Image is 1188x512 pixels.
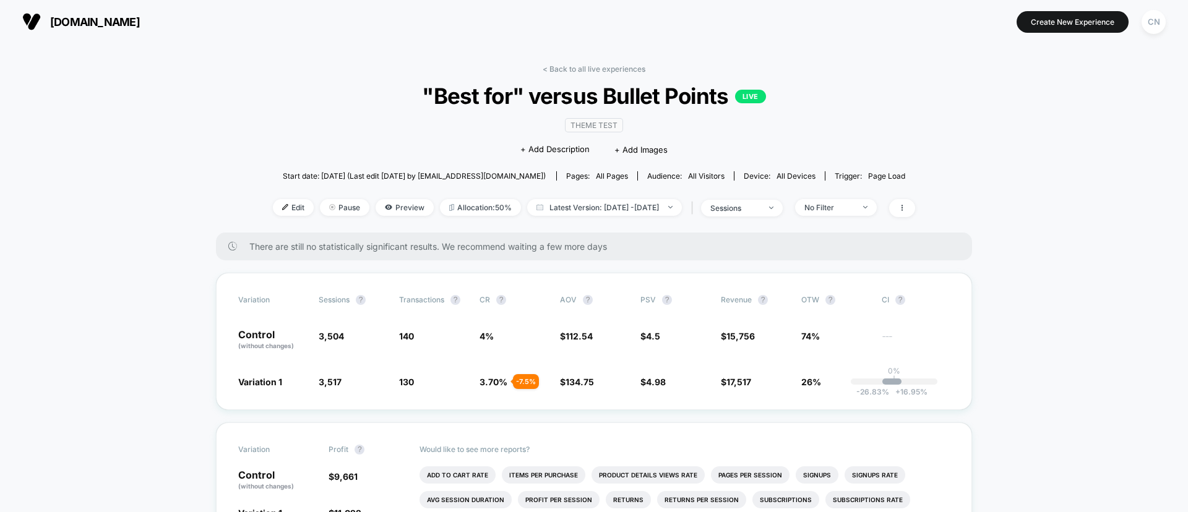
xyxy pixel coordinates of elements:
span: Device: [734,171,825,181]
a: < Back to all live experiences [543,64,645,74]
li: Subscriptions [752,491,819,508]
span: $ [721,331,755,341]
li: Items Per Purchase [502,466,585,484]
button: ? [895,295,905,305]
span: 130 [399,377,414,387]
li: Avg Session Duration [420,491,512,508]
span: 140 [399,331,414,341]
p: 0% [888,366,900,375]
p: Control [238,470,316,491]
span: There are still no statistically significant results. We recommend waiting a few more days [249,241,947,252]
span: $ [560,331,593,341]
span: 4 % [480,331,494,341]
span: Profit [329,445,348,454]
button: ? [496,295,506,305]
span: Transactions [399,295,444,304]
span: Theme Test [565,118,623,132]
img: end [329,204,335,210]
span: | [688,199,701,217]
div: No Filter [804,203,854,212]
li: Signups [796,466,838,484]
span: $ [560,377,594,387]
span: 15,756 [726,331,755,341]
li: Returns [606,491,651,508]
span: "Best for" versus Bullet Points [305,83,883,109]
li: Subscriptions Rate [825,491,910,508]
button: Create New Experience [1017,11,1129,33]
span: $ [640,331,660,341]
p: Would like to see more reports? [420,445,950,454]
span: Start date: [DATE] (Last edit [DATE] by [EMAIL_ADDRESS][DOMAIN_NAME]) [283,171,546,181]
p: | [893,375,895,385]
li: Signups Rate [845,466,905,484]
p: Control [238,330,306,351]
img: Visually logo [22,12,41,31]
div: sessions [710,203,760,213]
span: --- [882,333,950,351]
img: edit [282,204,288,210]
span: 17,517 [726,377,751,387]
span: 4.5 [646,331,660,341]
span: + Add Description [520,143,590,156]
button: ? [825,295,835,305]
span: all pages [596,171,628,181]
span: 3,517 [319,377,342,387]
span: 26% [801,377,821,387]
img: end [769,207,773,209]
span: + [895,387,900,396]
li: Product Details Views Rate [592,466,705,484]
span: Preview [376,199,434,216]
span: $ [640,377,666,387]
span: 112.54 [566,331,593,341]
div: Trigger: [835,171,905,181]
span: CR [480,295,490,304]
span: Sessions [319,295,350,304]
li: Pages Per Session [711,466,790,484]
span: Edit [273,199,314,216]
img: end [668,206,673,208]
div: Pages: [566,171,628,181]
button: ? [356,295,366,305]
span: 16.95 % [889,387,928,396]
span: All Visitors [688,171,725,181]
span: 74% [801,331,820,341]
span: $ [721,377,751,387]
div: - 7.5 % [513,374,539,389]
span: + Add Images [614,145,668,155]
button: [DOMAIN_NAME] [19,12,144,32]
span: [DOMAIN_NAME] [50,15,140,28]
button: ? [450,295,460,305]
span: $ [329,471,358,482]
span: 4.98 [646,377,666,387]
img: end [863,206,867,208]
li: Add To Cart Rate [420,466,496,484]
span: Variation 1 [238,377,282,387]
span: Pause [320,199,369,216]
span: (without changes) [238,482,294,490]
button: CN [1138,9,1169,35]
button: ? [583,295,593,305]
span: OTW [801,295,869,305]
span: Revenue [721,295,752,304]
span: 3.70 % [480,377,507,387]
span: all devices [777,171,816,181]
span: CI [882,295,950,305]
img: calendar [536,204,543,210]
li: Returns Per Session [657,491,746,508]
button: ? [662,295,672,305]
img: rebalance [449,204,454,211]
span: Allocation: 50% [440,199,521,216]
button: ? [758,295,768,305]
span: -26.83 % [856,387,889,396]
span: 134.75 [566,377,594,387]
div: CN [1142,10,1166,34]
div: Audience: [647,171,725,181]
span: (without changes) [238,342,294,349]
span: Variation [238,295,306,305]
p: LIVE [735,90,766,103]
span: Page Load [868,171,905,181]
li: Profit Per Session [518,491,600,508]
span: Variation [238,445,306,454]
span: 3,504 [319,331,344,341]
span: Latest Version: [DATE] - [DATE] [527,199,682,216]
